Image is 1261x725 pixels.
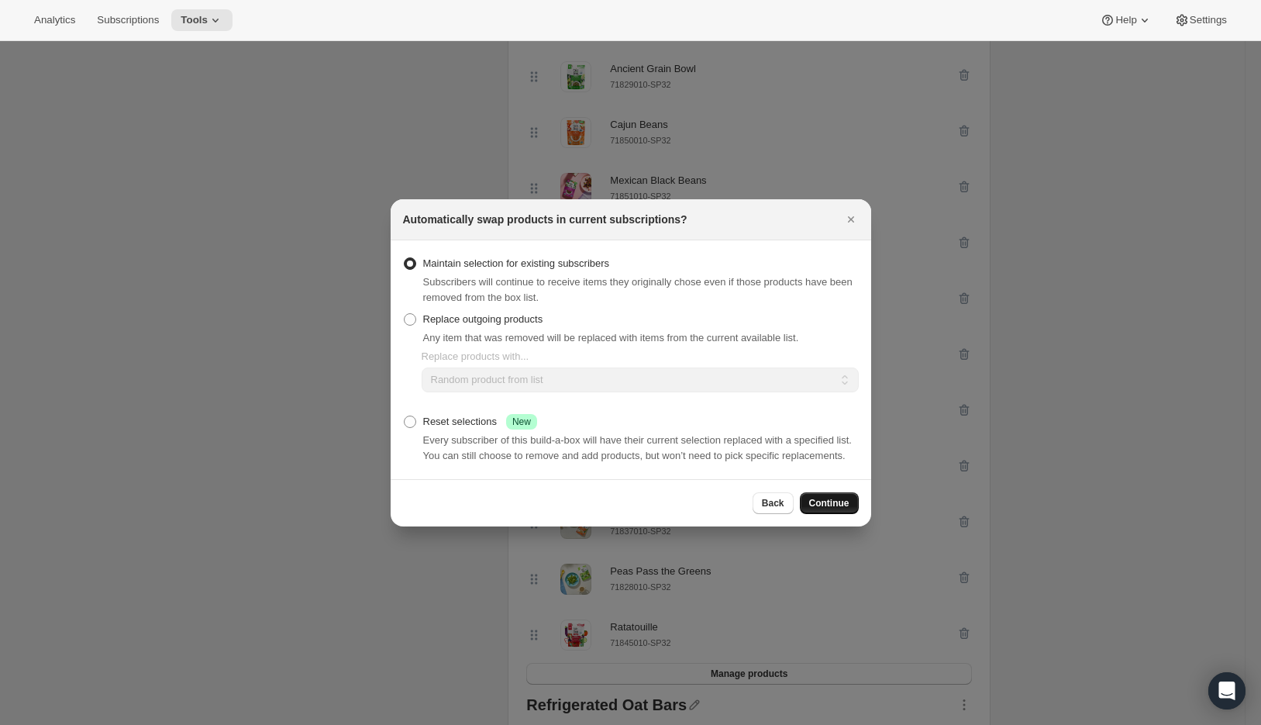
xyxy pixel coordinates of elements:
[423,414,537,430] div: Reset selections
[753,492,794,514] button: Back
[1165,9,1236,31] button: Settings
[1115,14,1136,26] span: Help
[25,9,84,31] button: Analytics
[423,257,610,269] span: Maintain selection for existing subscribers
[403,212,687,227] h2: Automatically swap products in current subscriptions?
[171,9,233,31] button: Tools
[181,14,208,26] span: Tools
[1208,672,1245,709] div: Open Intercom Messenger
[422,350,529,362] span: Replace products with...
[423,332,799,344] span: Any item that was removed will be replaced with items from the current available list.
[97,14,159,26] span: Subscriptions
[423,313,543,325] span: Replace outgoing products
[1090,9,1161,31] button: Help
[1190,14,1227,26] span: Settings
[88,9,168,31] button: Subscriptions
[512,416,531,428] span: New
[423,434,852,461] span: Every subscriber of this build-a-box will have their current selection replaced with a specified ...
[840,209,862,230] button: Close
[34,14,75,26] span: Analytics
[809,497,849,509] span: Continue
[423,276,853,303] span: Subscribers will continue to receive items they originally chose even if those products have been...
[800,492,859,514] button: Continue
[762,497,784,509] span: Back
